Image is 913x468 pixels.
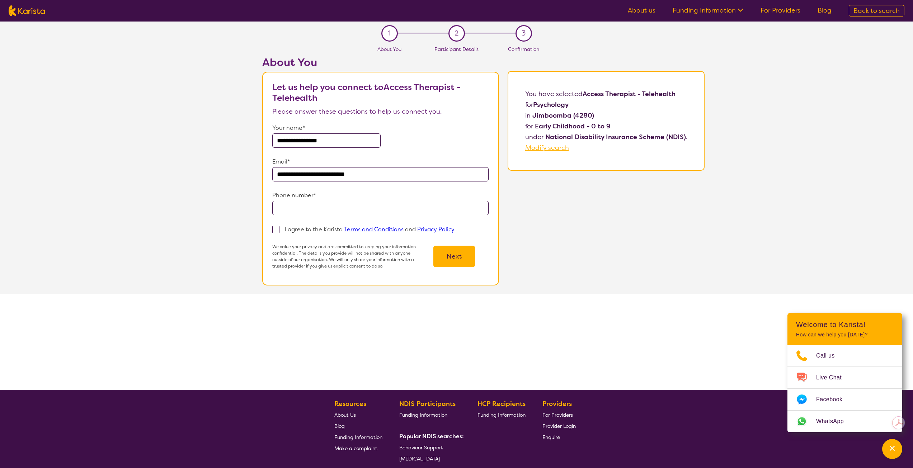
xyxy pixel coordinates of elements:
span: [MEDICAL_DATA] [399,455,440,462]
p: I agree to the Karista and [284,226,455,233]
b: Providers [542,400,572,408]
p: We value your privacy and are committed to keeping your information confidential. The details you... [272,244,419,269]
span: Behaviour Support [399,444,443,451]
b: Resources [334,400,366,408]
span: Facebook [816,394,851,405]
span: Funding Information [399,412,447,418]
span: Provider Login [542,423,576,429]
a: Funding Information [477,409,526,420]
span: Confirmation [508,46,539,52]
p: You have selected [525,89,687,153]
span: Make a complaint [334,445,377,452]
a: Web link opens in a new tab. [787,411,902,432]
a: [MEDICAL_DATA] [399,453,461,464]
b: Psychology [533,100,569,109]
span: Back to search [853,6,900,15]
span: Funding Information [477,412,526,418]
span: Live Chat [816,372,850,383]
span: Participant Details [434,46,479,52]
p: How can we help you [DATE]? [796,332,894,338]
p: in [525,110,687,121]
a: Funding Information [334,431,382,443]
span: 1 [388,28,391,39]
h2: Welcome to Karista! [796,320,894,329]
span: 3 [522,28,526,39]
span: Call us [816,350,843,361]
b: Popular NDIS searches: [399,432,464,440]
p: Email* [272,156,489,167]
a: Make a complaint [334,443,382,454]
a: Privacy Policy [417,226,455,233]
button: Next [433,246,475,267]
a: Modify search [525,143,569,152]
p: Please answer these questions to help us connect you. [272,106,489,117]
p: Phone number* [272,190,489,201]
a: Back to search [849,5,904,16]
a: Blog [334,420,382,431]
span: For Providers [542,412,573,418]
a: Blog [818,6,832,15]
a: About us [628,6,655,15]
a: Terms and Conditions [344,226,404,233]
b: Let us help you connect to Access Therapist - Telehealth [272,81,461,104]
img: Karista logo [9,5,45,16]
b: National Disability Insurance Scheme (NDIS) [545,133,686,141]
a: Funding Information [399,409,461,420]
b: HCP Recipients [477,400,526,408]
p: for [525,121,687,132]
a: For Providers [761,6,800,15]
span: Enquire [542,434,560,440]
span: About You [377,46,401,52]
span: Funding Information [334,434,382,440]
div: Channel Menu [787,313,902,432]
b: Jimboomba (4280) [532,111,594,120]
span: Blog [334,423,345,429]
a: Enquire [542,431,576,443]
p: for [525,99,687,110]
ul: Choose channel [787,345,902,432]
b: Early Childhood - 0 to 9 [535,122,611,131]
a: For Providers [542,409,576,420]
h2: About You [262,56,499,69]
a: About Us [334,409,382,420]
span: 2 [455,28,458,39]
b: Access Therapist - Telehealth [583,90,676,98]
a: Behaviour Support [399,442,461,453]
p: Your name* [272,123,489,133]
span: WhatsApp [816,416,852,427]
a: Provider Login [542,420,576,431]
p: under . [525,132,687,142]
button: Channel Menu [882,439,902,459]
a: Funding Information [673,6,743,15]
span: About Us [334,412,356,418]
b: NDIS Participants [399,400,456,408]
